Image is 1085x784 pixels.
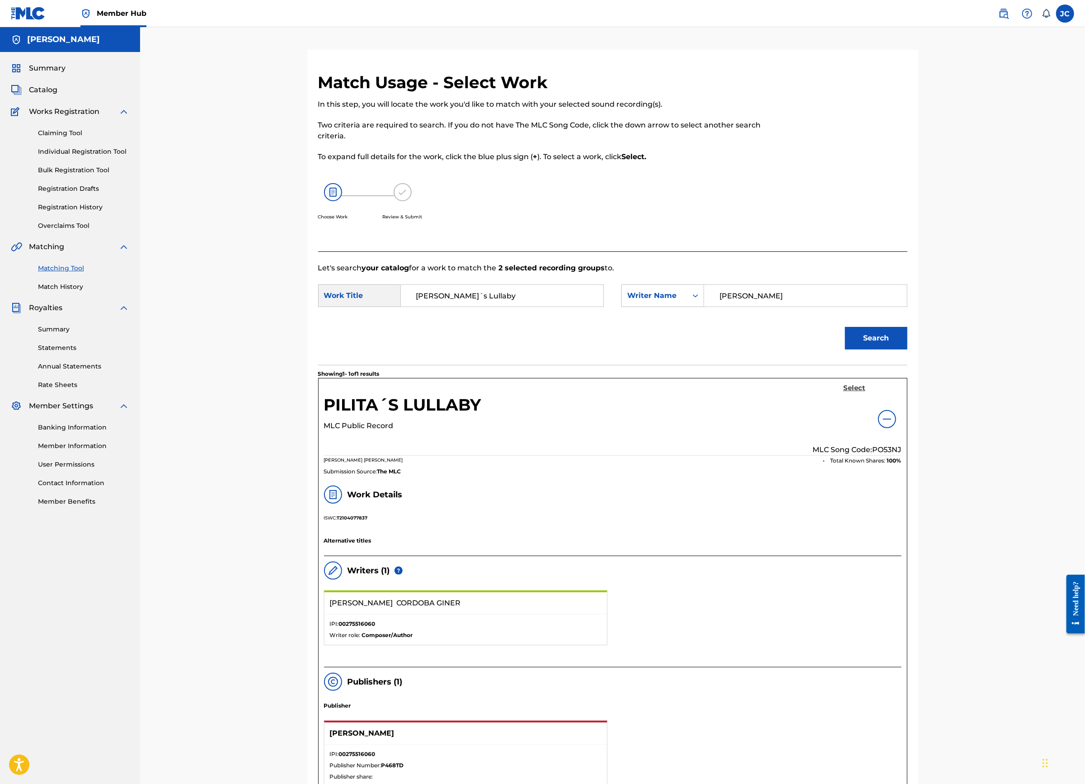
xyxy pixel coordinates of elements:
[38,221,129,231] a: Overclaims Tool
[324,468,377,476] span: Submission Source:
[397,598,465,609] span: CORDOBA GINER
[38,325,129,334] a: Summary
[627,290,682,301] div: Writer Name
[38,423,129,432] a: Banking Information
[362,632,413,638] strong: Composer/Author
[394,183,412,201] img: 173f8e8b57e69610e344.svg
[813,444,902,455] p: MLC Song Code: PO53NJ
[843,384,865,392] h5: Select
[330,598,397,609] span: [PERSON_NAME]
[339,620,376,627] strong: 00275516060
[38,460,129,469] a: User Permissions
[29,85,57,95] span: Catalog
[337,515,368,521] strong: T2104077837
[29,401,93,411] span: Member Settings
[1022,8,1033,19] img: help
[887,457,902,465] span: 100 %
[324,537,902,545] p: Alternative titles
[348,566,390,576] h5: Writers ( 1 )
[11,85,22,95] img: Catalog
[622,152,647,161] strong: Select.
[395,567,403,575] div: If the total known share is less than 100%, the remaining portion of the work is unclaimed.
[97,8,146,19] span: Member Hub
[1060,567,1085,642] iframe: Resource Center
[330,773,601,781] p: Publisher share:
[324,395,481,420] h5: PILITA´S LULLABY
[318,370,380,378] p: Showing 1 - 1 of 1 results
[38,165,129,175] a: Bulk Registration Tool
[11,241,22,252] img: Matching
[362,264,409,272] strong: your catalog
[29,63,66,74] span: Summary
[328,565,338,576] img: writers
[1018,5,1036,23] div: Help
[377,468,401,476] span: The MLC
[11,34,22,45] img: Accounts
[38,128,129,138] a: Claiming Tool
[11,106,23,117] img: Works Registration
[1056,5,1074,23] div: User Menu
[118,401,129,411] img: expand
[38,264,129,273] a: Matching Tool
[533,152,538,161] strong: +
[38,362,129,371] a: Annual Statements
[38,478,129,488] a: Contact Information
[27,34,100,45] h5: Jaime Córdoba
[11,302,22,313] img: Royalties
[330,751,339,757] span: IPI:
[328,489,338,500] img: work details
[1043,750,1048,777] div: Arrastrar
[38,147,129,156] a: Individual Registration Tool
[11,63,22,74] img: Summary
[318,151,772,162] p: To expand full details for the work, click the blue plus sign ( ). To select a work, click
[324,515,337,521] span: ISWC:
[383,213,423,220] p: Review & Submit
[998,8,1009,19] img: search
[38,343,129,353] a: Statements
[324,457,403,463] span: [PERSON_NAME] [PERSON_NAME]
[38,380,129,390] a: Rate Sheets
[348,490,403,500] h5: Work Details
[80,8,91,19] img: Top Rightsholder
[330,762,381,769] span: Publisher Number:
[318,274,907,365] form: Search Form
[29,302,62,313] span: Royalties
[395,567,403,575] img: helper
[330,620,339,627] span: IPI:
[330,728,574,739] p: [PERSON_NAME]
[328,676,338,687] img: publishers
[1040,741,1085,784] div: Widget de chat
[29,241,64,252] span: Matching
[118,302,129,313] img: expand
[831,457,887,465] span: Total Known Shares:
[339,751,376,757] strong: 00275516060
[38,282,129,292] a: Match History
[318,120,772,142] p: Two criteria are required to search. If you do not have The MLC Song Code, click the down arrow t...
[11,401,22,411] img: Member Settings
[381,762,404,769] strong: P468TD
[1042,9,1051,18] div: Notifications
[324,702,902,710] p: Publisher
[318,72,553,93] h2: Match Usage - Select Work
[118,106,129,117] img: expand
[330,632,362,638] span: Writer role:
[1040,741,1085,784] iframe: Chat Widget
[324,420,481,431] p: MLC Public Record
[882,414,892,425] img: info
[11,7,46,20] img: MLC Logo
[38,497,129,506] a: Member Benefits
[318,99,772,110] p: In this step, you will locate the work you'd like to match with your selected sound recording(s).
[845,327,907,349] button: Search
[11,63,66,74] a: SummarySummary
[11,85,57,95] a: CatalogCatalog
[995,5,1013,23] a: Public Search
[348,677,403,687] h5: Publishers ( 1 )
[38,203,129,212] a: Registration History
[29,106,99,117] span: Works Registration
[38,184,129,194] a: Registration Drafts
[497,264,605,272] strong: 2 selected recording groups
[318,263,907,274] p: Let's search for a work to match the to.
[38,441,129,451] a: Member Information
